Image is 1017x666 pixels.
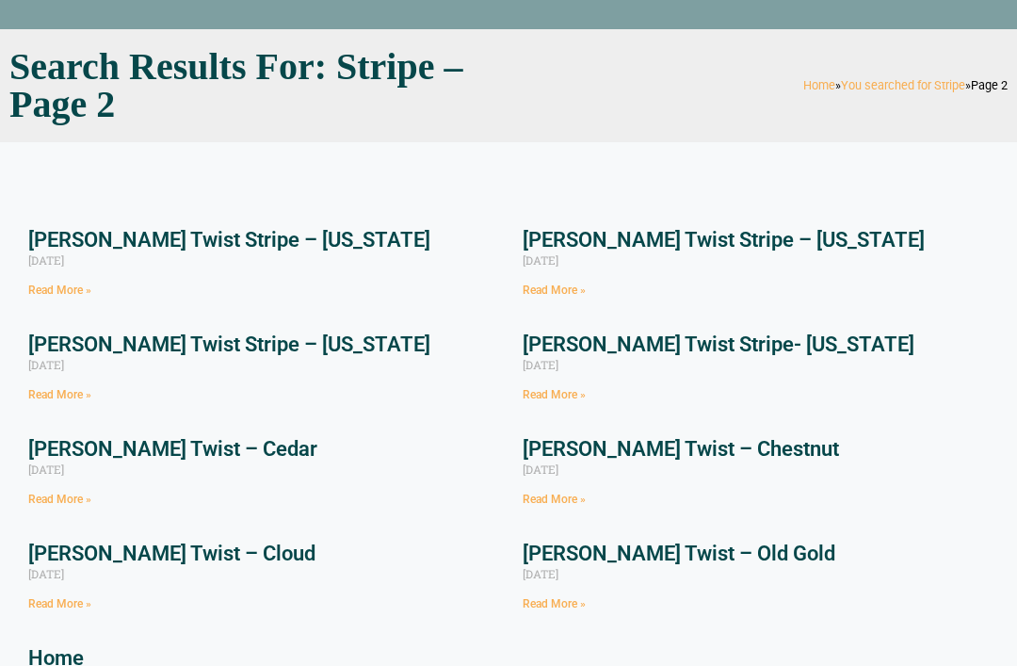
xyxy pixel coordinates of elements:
a: [PERSON_NAME] Twist – Cloud [28,542,315,565]
span: [DATE] [523,252,558,268]
a: Read more about Tomkinson Twist Stripe – New York [523,284,586,297]
a: Read more about Tomkinson Twist Stripe- Alabama [523,388,586,401]
a: Read more about Tomkinson Twist – Cloud [28,597,91,610]
a: Read more about Tomkinson Twist – Cedar [28,493,91,506]
span: [DATE] [523,566,558,581]
a: Read more about Tomkinson Twist – Old Gold [523,597,586,610]
h1: Search Results for: Stripe – Page 2 [9,48,499,123]
span: [DATE] [28,357,64,372]
a: [PERSON_NAME] Twist Stripe – [US_STATE] [28,333,430,356]
a: Read more about Tomkinson Twist Stripe – Oklahoma [28,388,91,401]
span: [DATE] [523,357,558,372]
a: You searched for Stripe [841,78,965,92]
a: [PERSON_NAME] Twist – Old Gold [523,542,835,565]
span: Page 2 [971,78,1008,92]
a: [PERSON_NAME] Twist – Chestnut [523,437,839,461]
span: [DATE] [28,462,64,477]
a: [PERSON_NAME] Twist Stripe – [US_STATE] [523,228,925,252]
a: Home [803,78,835,92]
span: » » [803,78,1008,92]
span: [DATE] [28,252,64,268]
a: Read more about Tomkinson Twist – Chestnut [523,493,586,506]
a: [PERSON_NAME] Twist – Cedar [28,437,317,461]
a: [PERSON_NAME] Twist Stripe – [US_STATE] [28,228,430,252]
a: [PERSON_NAME] Twist Stripe- [US_STATE] [523,333,914,356]
span: [DATE] [523,462,558,477]
span: [DATE] [28,566,64,581]
a: Read more about Tomkinson Twist Stripe – Idaho [28,284,91,297]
